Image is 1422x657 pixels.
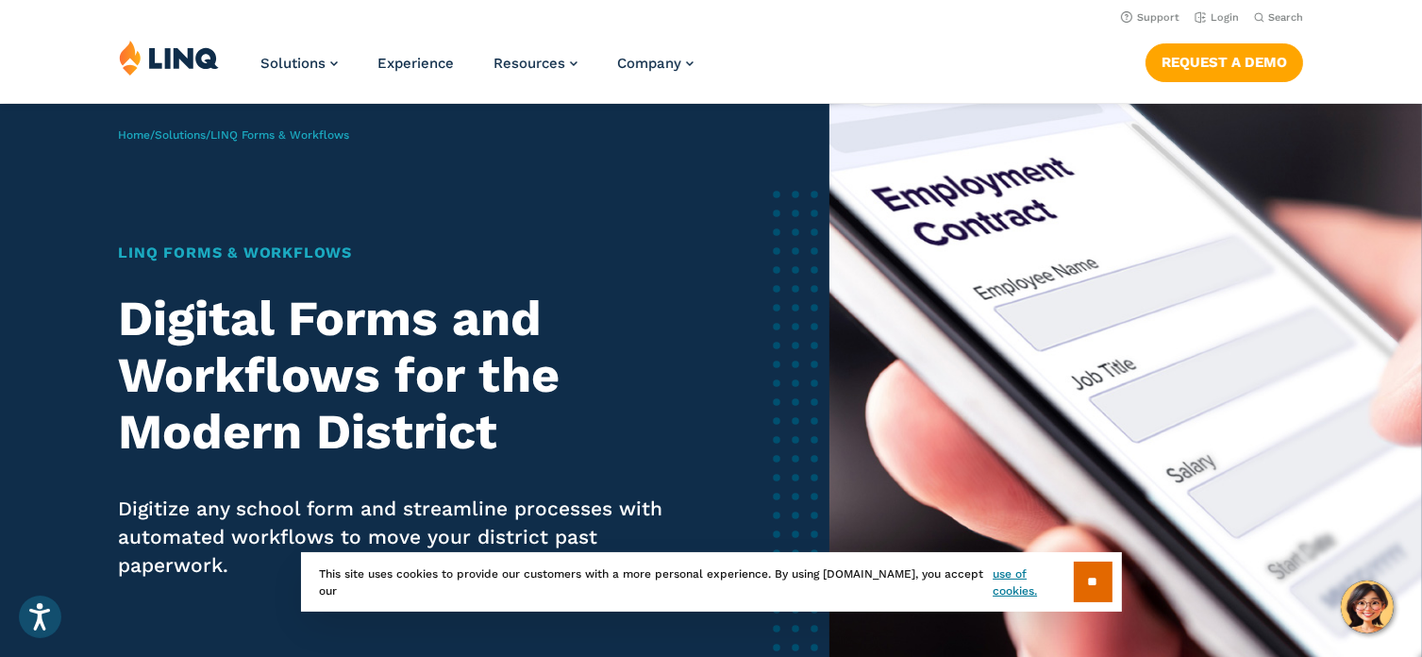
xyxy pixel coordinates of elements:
div: This site uses cookies to provide our customers with a more personal experience. By using [DOMAIN... [301,552,1122,612]
a: Support [1121,11,1179,24]
a: Request a Demo [1146,43,1303,81]
img: LINQ | K‑12 Software [119,40,219,76]
a: Login [1195,11,1239,24]
span: / / [118,128,349,142]
span: Solutions [260,55,326,72]
a: Solutions [260,55,338,72]
a: Solutions [155,128,206,142]
span: LINQ Forms & Workflows [210,128,349,142]
nav: Primary Navigation [260,40,694,102]
h2: Digital Forms and Workflows for the Modern District [118,291,678,460]
p: Digitize any school form and streamline processes with automated workflows to move your district ... [118,495,678,580]
span: Search [1268,11,1303,24]
a: Experience [377,55,454,72]
a: Home [118,128,150,142]
h1: LINQ Forms & Workflows [118,242,678,264]
a: Resources [494,55,577,72]
a: Company [617,55,694,72]
span: Company [617,55,681,72]
a: use of cookies. [993,565,1073,599]
span: Resources [494,55,565,72]
nav: Button Navigation [1146,40,1303,81]
button: Hello, have a question? Let’s chat. [1341,581,1394,633]
button: Open Search Bar [1254,10,1303,25]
